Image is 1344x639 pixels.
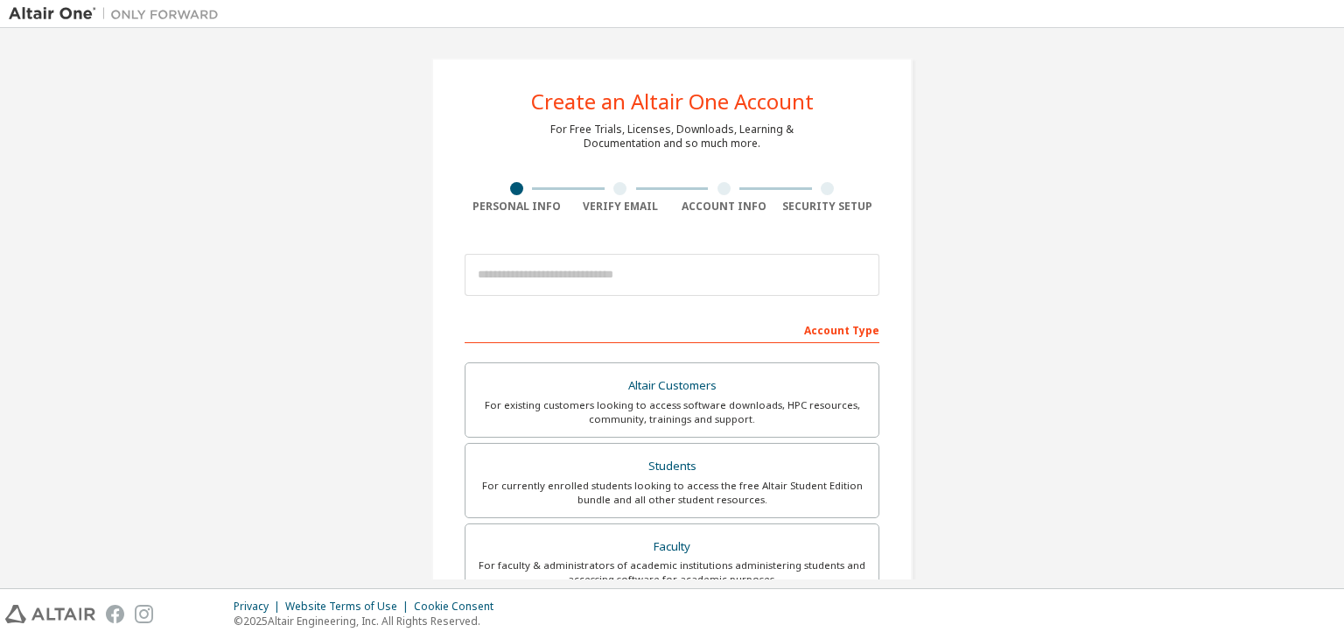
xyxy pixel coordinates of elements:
div: Website Terms of Use [285,600,414,614]
div: Create an Altair One Account [531,91,814,112]
div: For faculty & administrators of academic institutions administering students and accessing softwa... [476,558,868,586]
div: Students [476,454,868,479]
div: Personal Info [465,200,569,214]
div: Verify Email [569,200,673,214]
div: For Free Trials, Licenses, Downloads, Learning & Documentation and so much more. [550,123,794,151]
p: © 2025 Altair Engineering, Inc. All Rights Reserved. [234,614,504,628]
img: altair_logo.svg [5,605,95,623]
div: Altair Customers [476,374,868,398]
img: instagram.svg [135,605,153,623]
div: Account Info [672,200,776,214]
div: Cookie Consent [414,600,504,614]
div: Privacy [234,600,285,614]
div: For currently enrolled students looking to access the free Altair Student Edition bundle and all ... [476,479,868,507]
div: Security Setup [776,200,880,214]
div: For existing customers looking to access software downloads, HPC resources, community, trainings ... [476,398,868,426]
div: Faculty [476,535,868,559]
img: Altair One [9,5,227,23]
img: facebook.svg [106,605,124,623]
div: Account Type [465,315,879,343]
